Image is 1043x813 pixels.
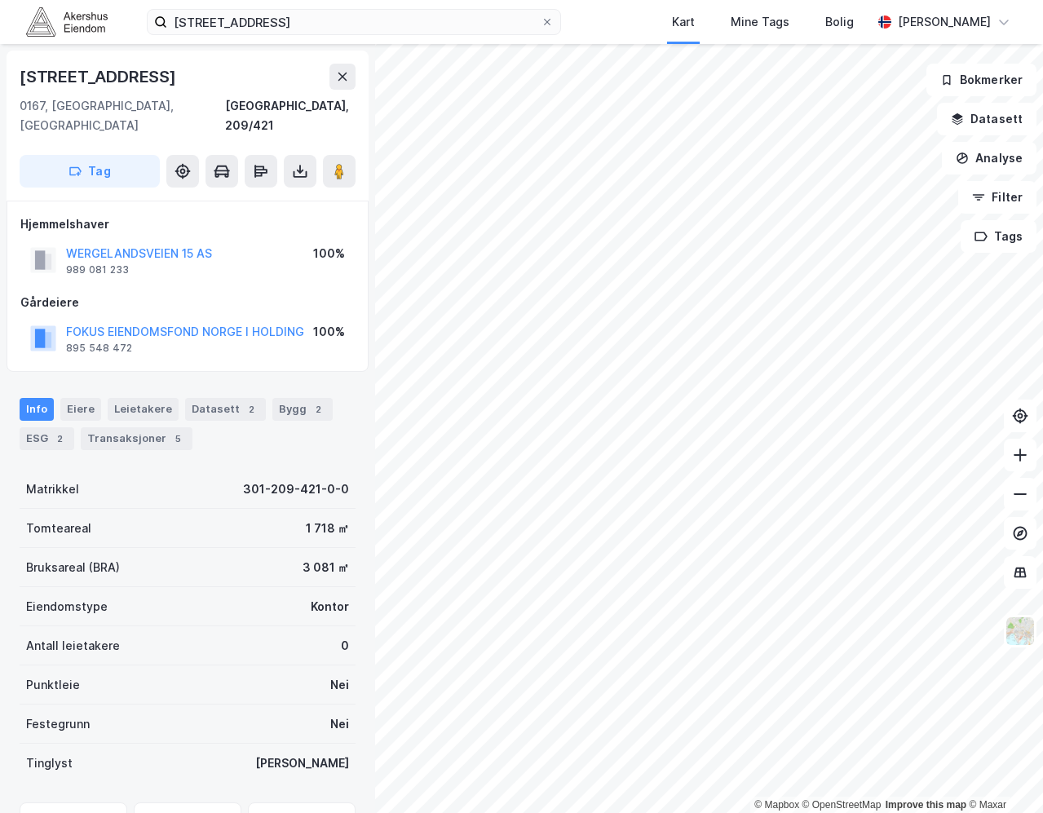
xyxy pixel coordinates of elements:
div: Kontrollprogram for chat [961,735,1043,813]
div: 2 [51,431,68,447]
div: 2 [243,401,259,418]
div: [STREET_ADDRESS] [20,64,179,90]
div: 2 [310,401,326,418]
a: Improve this map [886,799,966,811]
div: Nei [330,675,349,695]
div: Antall leietakere [26,636,120,656]
div: ESG [20,427,74,450]
div: Bruksareal (BRA) [26,558,120,577]
div: [GEOGRAPHIC_DATA], 209/421 [225,96,356,135]
div: Kontor [311,597,349,616]
a: OpenStreetMap [802,799,882,811]
div: 989 081 233 [66,263,129,276]
div: Mine Tags [731,12,789,32]
img: Z [1005,616,1036,647]
div: 0167, [GEOGRAPHIC_DATA], [GEOGRAPHIC_DATA] [20,96,225,135]
div: 895 548 472 [66,342,132,355]
div: [PERSON_NAME] [255,753,349,773]
button: Filter [958,181,1036,214]
button: Tags [961,220,1036,253]
div: Bolig [825,12,854,32]
div: 5 [170,431,186,447]
div: Festegrunn [26,714,90,734]
div: [PERSON_NAME] [898,12,991,32]
div: Leietakere [108,398,179,421]
div: Eiendomstype [26,597,108,616]
button: Datasett [937,103,1036,135]
input: Søk på adresse, matrikkel, gårdeiere, leietakere eller personer [167,10,541,34]
iframe: Chat Widget [961,735,1043,813]
div: Gårdeiere [20,293,355,312]
div: Transaksjoner [81,427,192,450]
div: Hjemmelshaver [20,214,355,234]
button: Analyse [942,142,1036,175]
div: 100% [313,322,345,342]
button: Tag [20,155,160,188]
div: Punktleie [26,675,80,695]
div: Eiere [60,398,101,421]
div: Datasett [185,398,266,421]
div: Info [20,398,54,421]
div: 3 081 ㎡ [303,558,349,577]
div: Tomteareal [26,519,91,538]
div: 100% [313,244,345,263]
div: Nei [330,714,349,734]
div: Tinglyst [26,753,73,773]
div: 1 718 ㎡ [306,519,349,538]
div: Bygg [272,398,333,421]
div: 0 [341,636,349,656]
img: akershus-eiendom-logo.9091f326c980b4bce74ccdd9f866810c.svg [26,7,108,36]
a: Mapbox [754,799,799,811]
div: 301-209-421-0-0 [243,479,349,499]
div: Matrikkel [26,479,79,499]
button: Bokmerker [926,64,1036,96]
div: Kart [672,12,695,32]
